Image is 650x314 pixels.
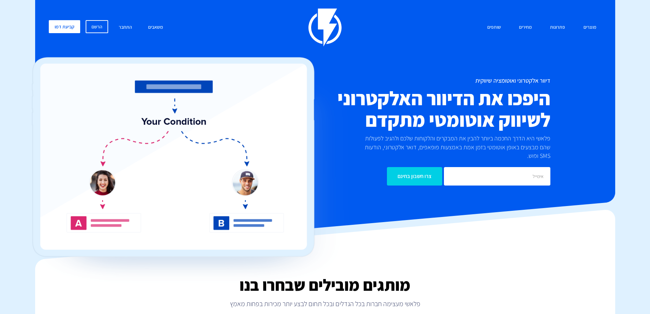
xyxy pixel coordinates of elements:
a: שותפים [482,20,506,35]
a: מוצרים [578,20,602,35]
h1: דיוור אלקטרוני ואוטומציה שיווקית [284,77,550,84]
h2: מותגים מובילים שבחרו בנו [35,276,615,294]
a: התחבר [114,20,137,35]
h2: היפכו את הדיוור האלקטרוני לשיווק אוטומטי מתקדם [284,87,550,131]
a: קביעת דמו [49,20,80,33]
a: פתרונות [545,20,570,35]
a: משאבים [143,20,168,35]
a: הרשם [86,20,108,33]
a: מחירים [514,20,537,35]
p: פלאשי היא הדרך החכמה ביותר להבין את המבקרים והלקוחות שלכם ולהגיב לפעולות שהם מבצעים באופן אוטומטי... [353,134,550,160]
input: צרו חשבון בחינם [387,167,442,186]
p: פלאשי מעצימה חברות בכל הגדלים ובכל תחום לבצע יותר מכירות בפחות מאמץ [35,299,615,309]
input: אימייל [444,167,550,186]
